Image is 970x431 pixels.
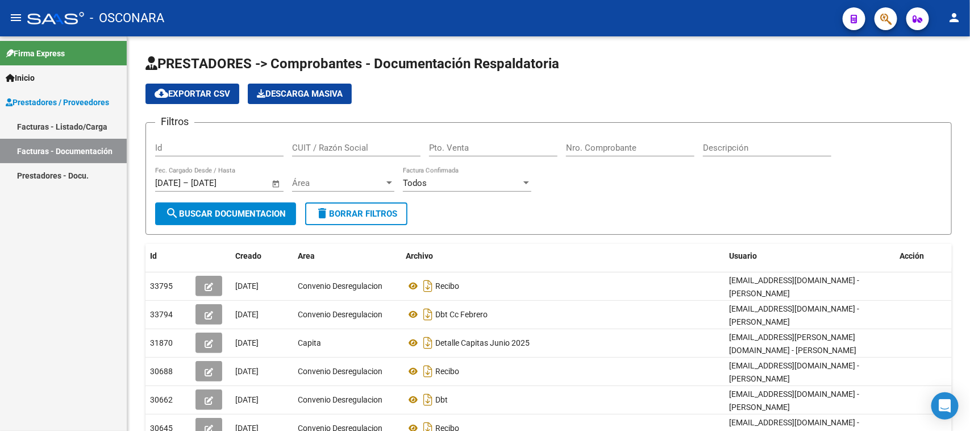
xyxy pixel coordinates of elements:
[150,310,173,319] span: 33794
[435,367,459,376] span: Recibo
[421,391,435,409] i: Descargar documento
[165,206,179,220] mat-icon: search
[257,89,343,99] span: Descarga Masiva
[315,206,329,220] mat-icon: delete
[150,281,173,291] span: 33795
[191,178,246,188] input: Fecha fin
[150,251,157,260] span: Id
[298,310,382,319] span: Convenio Desregulacion
[235,367,259,376] span: [DATE]
[895,244,952,268] datatable-header-cell: Acción
[729,333,856,355] span: [EMAIL_ADDRESS][PERSON_NAME][DOMAIN_NAME] - [PERSON_NAME]
[155,114,194,130] h3: Filtros
[421,362,435,380] i: Descargar documento
[155,86,168,100] mat-icon: cloud_download
[435,281,459,291] span: Recibo
[165,209,286,219] span: Buscar Documentacion
[155,89,230,99] span: Exportar CSV
[145,56,559,72] span: PRESTADORES -> Comprobantes - Documentación Respaldatoria
[401,244,725,268] datatable-header-cell: Archivo
[6,96,109,109] span: Prestadores / Proveedores
[729,251,757,260] span: Usuario
[183,178,189,188] span: –
[90,6,164,31] span: - OSCONARA
[406,251,433,260] span: Archivo
[947,11,961,24] mat-icon: person
[298,251,315,260] span: Area
[729,304,859,326] span: [EMAIL_ADDRESS][DOMAIN_NAME] - [PERSON_NAME]
[293,244,401,268] datatable-header-cell: Area
[729,276,859,298] span: [EMAIL_ADDRESS][DOMAIN_NAME] - [PERSON_NAME]
[150,367,173,376] span: 30688
[248,84,352,104] button: Descarga Masiva
[729,389,859,412] span: [EMAIL_ADDRESS][DOMAIN_NAME] - [PERSON_NAME]
[298,281,382,291] span: Convenio Desregulacion
[931,392,959,420] div: Open Intercom Messenger
[248,84,352,104] app-download-masive: Descarga masiva de comprobantes (adjuntos)
[435,310,488,319] span: Dbt Cc Febrero
[235,338,259,347] span: [DATE]
[9,11,23,24] mat-icon: menu
[403,178,427,188] span: Todos
[235,281,259,291] span: [DATE]
[729,361,859,383] span: [EMAIL_ADDRESS][DOMAIN_NAME] - [PERSON_NAME]
[298,338,321,347] span: Capita
[725,244,895,268] datatable-header-cell: Usuario
[235,310,259,319] span: [DATE]
[298,367,382,376] span: Convenio Desregulacion
[421,334,435,352] i: Descargar documento
[435,338,530,347] span: Detalle Capitas Junio 2025
[270,177,283,190] button: Open calendar
[305,202,407,225] button: Borrar Filtros
[150,338,173,347] span: 31870
[421,277,435,295] i: Descargar documento
[235,395,259,404] span: [DATE]
[292,178,384,188] span: Área
[900,251,924,260] span: Acción
[6,72,35,84] span: Inicio
[155,202,296,225] button: Buscar Documentacion
[421,305,435,324] i: Descargar documento
[435,395,448,404] span: Dbt
[235,251,261,260] span: Creado
[298,395,382,404] span: Convenio Desregulacion
[150,395,173,404] span: 30662
[6,47,65,60] span: Firma Express
[145,84,239,104] button: Exportar CSV
[145,244,191,268] datatable-header-cell: Id
[231,244,293,268] datatable-header-cell: Creado
[315,209,397,219] span: Borrar Filtros
[155,178,181,188] input: Fecha inicio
